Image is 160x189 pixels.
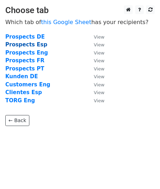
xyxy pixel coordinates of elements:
div: Chat-Widget [125,155,160,189]
a: View [87,81,104,88]
a: View [87,41,104,48]
a: Clientes Esp [5,89,42,96]
a: View [87,65,104,72]
small: View [94,82,104,87]
p: Which tab of has your recipients? [5,18,155,26]
small: View [94,74,104,79]
a: Prospects PT [5,65,44,72]
small: View [94,98,104,103]
a: Prospects Eng [5,50,48,56]
small: View [94,66,104,71]
a: View [87,34,104,40]
a: View [87,97,104,104]
a: ← Back [5,115,29,126]
small: View [94,42,104,47]
h3: Choose tab [5,5,155,16]
a: Prospects Esp [5,41,47,48]
small: View [94,34,104,40]
a: View [87,57,104,64]
iframe: Chat Widget [125,155,160,189]
a: Kunden DE [5,73,38,80]
a: TORG Eng [5,97,35,104]
a: Prospects FR [5,57,45,64]
a: View [87,50,104,56]
a: Prospects DE [5,34,45,40]
small: View [94,90,104,95]
a: this Google Sheet [41,19,91,25]
a: Customers Eng [5,81,50,88]
small: View [94,58,104,63]
a: View [87,89,104,96]
a: View [87,73,104,80]
small: View [94,50,104,56]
